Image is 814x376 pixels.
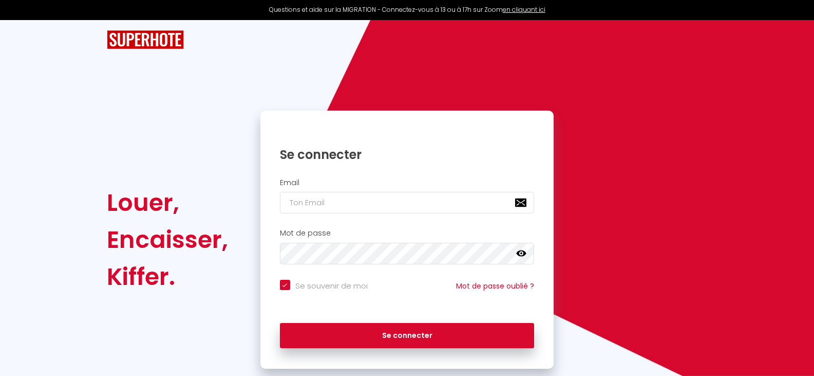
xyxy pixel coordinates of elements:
h2: Mot de passe [280,229,535,238]
h1: Se connecter [280,147,535,163]
input: Ton Email [280,192,535,213]
div: Louer, [107,184,228,221]
a: en cliquant ici [503,5,545,14]
div: Encaisser, [107,221,228,258]
div: Kiffer. [107,258,228,295]
img: SuperHote logo [107,30,184,49]
a: Mot de passe oublié ? [456,281,534,291]
button: Se connecter [280,323,535,349]
h2: Email [280,178,535,187]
